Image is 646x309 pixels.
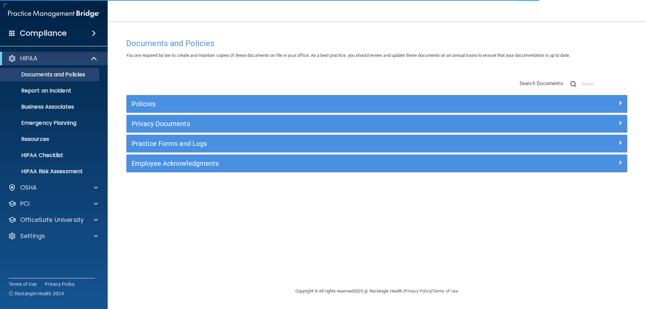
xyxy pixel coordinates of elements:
h4: Documents and Policies [126,39,627,48]
img: ic-search.3b580494.png [570,81,576,87]
a: Employee Acknowledgments [132,158,622,169]
h5: Policies [132,100,497,108]
a: Privacy Policy [45,281,75,287]
a: OfficeSafe University [8,216,98,224]
p: PCI [20,200,30,208]
a: PCI [8,200,98,208]
p: Emergency Planning [4,120,96,126]
p: Settings [20,232,45,240]
p: Documents and Policies [4,71,96,78]
img: PMB logo [8,7,100,21]
p: OSHA [20,184,37,192]
input: Search [581,79,627,89]
p: Business Associates [4,104,96,110]
h5: Practice Forms and Logs [132,140,497,147]
a: Terms of Use [9,281,37,287]
a: Privacy Policy [404,288,431,294]
a: Practice Forms and Logs [132,138,622,149]
p: HIPAA [20,54,37,63]
div: Copyright © All rights reserved 2025 @ Rectangle Health | | [254,280,500,302]
span: Ⓒ Rectangle Health 2024 [9,290,64,297]
p: Resources [4,136,96,143]
a: Terms of Use [432,288,458,294]
p: HIPAA Risk Assessment [4,168,96,175]
span: You are required by law to create and maintain copies of these documents on file in your office. ... [126,53,570,58]
p: OfficeSafe University [20,216,84,224]
p: Report an Incident [4,87,96,94]
a: OSHA [8,184,98,192]
h5: Employee Acknowledgments [132,160,497,167]
h5: Privacy Documents [132,120,497,127]
a: Settings [8,232,98,240]
a: Policies [132,99,622,109]
a: HIPAA [8,54,98,63]
h4: Compliance [20,29,67,38]
span: Search Documents: [519,80,564,86]
p: HIPAA Checklist [4,152,96,159]
a: Privacy Documents [132,118,622,129]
